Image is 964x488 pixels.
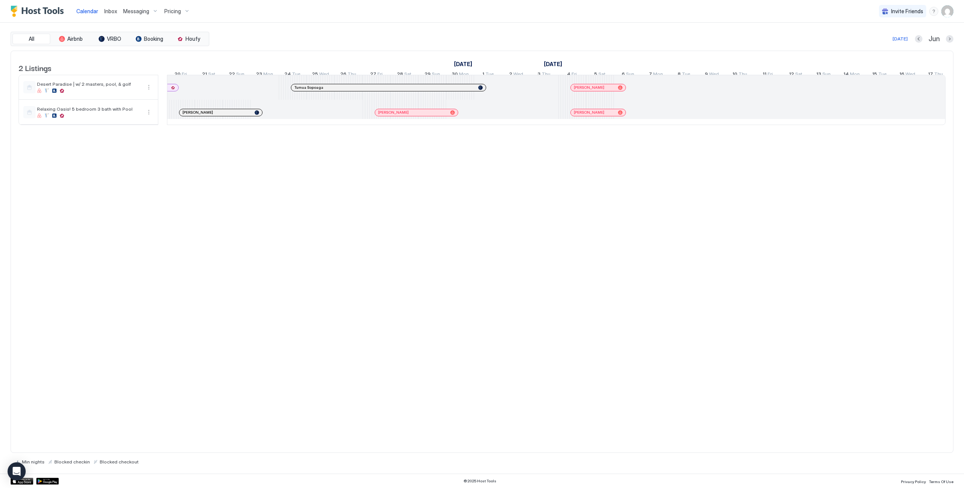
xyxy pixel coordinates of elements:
button: More options [144,108,153,117]
div: [DATE] [893,36,908,42]
a: Calendar [76,7,98,15]
span: Terms Of Use [929,479,953,484]
span: 26 [340,71,346,79]
span: Sat [795,71,802,79]
span: Blocked checkout [100,459,139,465]
span: 17 [928,71,933,79]
span: 20 [175,71,181,79]
span: Thu [542,71,550,79]
a: July 17, 2025 [926,69,945,80]
a: July 13, 2025 [814,69,833,80]
span: Calendar [76,8,98,14]
a: Terms Of Use [929,477,953,485]
span: [PERSON_NAME] [378,110,409,115]
span: Invite Friends [891,8,923,15]
span: Tue [682,71,690,79]
span: 5 [594,71,597,79]
a: June 22, 2025 [227,69,246,80]
span: 2 [509,71,512,79]
button: Previous month [915,35,922,43]
span: Wed [905,71,915,79]
span: Sat [598,71,606,79]
a: July 15, 2025 [870,69,888,80]
span: Thu [934,71,943,79]
span: Sun [236,71,244,79]
a: July 16, 2025 [898,69,917,80]
a: June 1, 2025 [452,59,474,69]
a: July 2, 2025 [507,69,525,80]
a: July 11, 2025 [761,69,775,80]
button: Booking [130,34,168,44]
span: 3 [538,71,541,79]
span: 29 [425,71,431,79]
a: Inbox [104,7,117,15]
button: Houfy [170,34,207,44]
span: Thu [738,71,747,79]
span: [PERSON_NAME] [574,85,604,90]
span: Mon [653,71,663,79]
a: June 25, 2025 [310,69,331,80]
span: All [29,36,34,42]
span: Relaxing Oasis! 5 bedroom 3 bath with Pool [37,106,141,112]
span: VRBO [107,36,121,42]
span: Thu [348,71,356,79]
span: Airbnb [67,36,83,42]
a: June 24, 2025 [283,69,302,80]
span: Tue [292,71,300,79]
div: Google Play Store [36,478,59,485]
span: Tue [878,71,887,79]
span: 30 [452,71,458,79]
span: Min nights [22,459,45,465]
span: Messaging [123,8,149,15]
div: menu [144,108,153,117]
span: Fri [182,71,187,79]
span: Wed [513,71,523,79]
span: Fri [377,71,383,79]
span: [PERSON_NAME] [574,110,604,115]
span: Sat [404,71,411,79]
a: July 4, 2025 [565,69,579,80]
div: Host Tools Logo [11,6,67,17]
a: June 30, 2025 [450,69,471,80]
div: menu [929,7,938,16]
a: July 6, 2025 [620,69,636,80]
a: July 8, 2025 [676,69,692,80]
span: 4 [567,71,570,79]
a: June 29, 2025 [423,69,442,80]
span: 25 [312,71,318,79]
a: July 7, 2025 [647,69,665,80]
a: June 27, 2025 [368,69,385,80]
a: July 1, 2025 [542,59,564,69]
span: 21 [202,71,207,79]
span: Privacy Policy [901,479,926,484]
span: Booking [144,36,163,42]
span: 22 [229,71,235,79]
span: Fri [572,71,577,79]
span: Tumua Sopoaga [294,85,323,90]
span: Mon [459,71,469,79]
span: Blocked checkin [54,459,90,465]
a: June 28, 2025 [395,69,413,80]
span: 7 [649,71,652,79]
span: 8 [678,71,681,79]
a: July 14, 2025 [842,69,862,80]
a: July 5, 2025 [592,69,607,80]
a: July 3, 2025 [536,69,552,80]
span: 9 [705,71,708,79]
span: © 2025 Host Tools [463,479,496,483]
span: Jun [928,35,940,43]
span: Sun [432,71,440,79]
span: Sun [822,71,831,79]
span: 14 [843,71,849,79]
a: App Store [11,478,33,485]
button: Airbnb [52,34,90,44]
a: June 26, 2025 [338,69,358,80]
a: July 12, 2025 [787,69,804,80]
span: 11 [763,71,766,79]
span: Pricing [164,8,181,15]
span: 2 Listings [19,62,51,73]
a: June 21, 2025 [200,69,217,80]
span: Wed [319,71,329,79]
span: Sun [626,71,634,79]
